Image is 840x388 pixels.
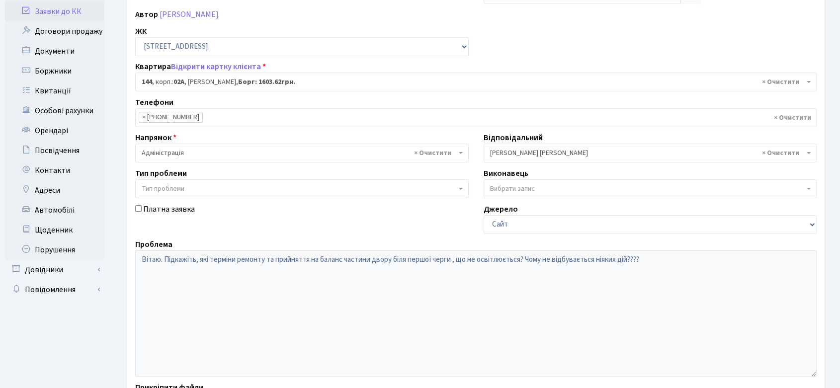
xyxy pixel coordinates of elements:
span: Видалити всі елементи [774,113,811,123]
a: [PERSON_NAME] [160,9,219,20]
span: Видалити всі елементи [762,77,799,87]
label: Відповідальний [484,132,543,144]
span: <b>144</b>, корп.: <b>02А</b>, Паньків Євгенія Павлівна, <b>Борг: 1603.62грн.</b> [142,77,804,87]
span: <b>144</b>, корп.: <b>02А</b>, Паньків Євгенія Павлівна, <b>Борг: 1603.62грн.</b> [135,73,817,91]
span: Вибрати запис [490,184,535,194]
a: Відкрити картку клієнта [171,61,261,72]
label: ЖК [135,25,147,37]
label: Тип проблеми [135,167,187,179]
a: Посвідчення [5,141,104,160]
span: Адміністрація [135,144,469,162]
a: Боржники [5,61,104,81]
span: Видалити всі елементи [414,148,451,158]
span: Видалити всі елементи [762,148,799,158]
a: Автомобілі [5,200,104,220]
a: Повідомлення [5,280,104,300]
span: Колесніков В. [484,144,817,162]
span: Колесніков В. [490,148,805,158]
a: Договори продажу [5,21,104,41]
li: +380937039192 [139,112,203,123]
span: Адміністрація [142,148,456,158]
label: Джерело [484,203,518,215]
b: Борг: 1603.62грн. [238,77,295,87]
b: 144 [142,77,152,87]
label: Виконавець [484,167,528,179]
textarea: Вітаю. Підкажіть, які терміни ремонту та прийняття на баланс частини двору біля першої черги , що... [135,250,817,377]
a: Орендарі [5,121,104,141]
span: Тип проблеми [142,184,184,194]
a: Контакти [5,160,104,180]
label: Телефони [135,96,173,108]
a: Адреси [5,180,104,200]
label: Квартира [135,61,266,73]
a: Щоденник [5,220,104,240]
a: Документи [5,41,104,61]
a: Заявки до КК [5,1,104,21]
a: Особові рахунки [5,101,104,121]
span: × [142,112,146,122]
a: Порушення [5,240,104,260]
label: Проблема [135,238,172,250]
label: Напрямок [135,132,176,144]
label: Автор [135,8,158,20]
label: Платна заявка [143,203,195,215]
b: 02А [173,77,184,87]
a: Квитанції [5,81,104,101]
a: Довідники [5,260,104,280]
